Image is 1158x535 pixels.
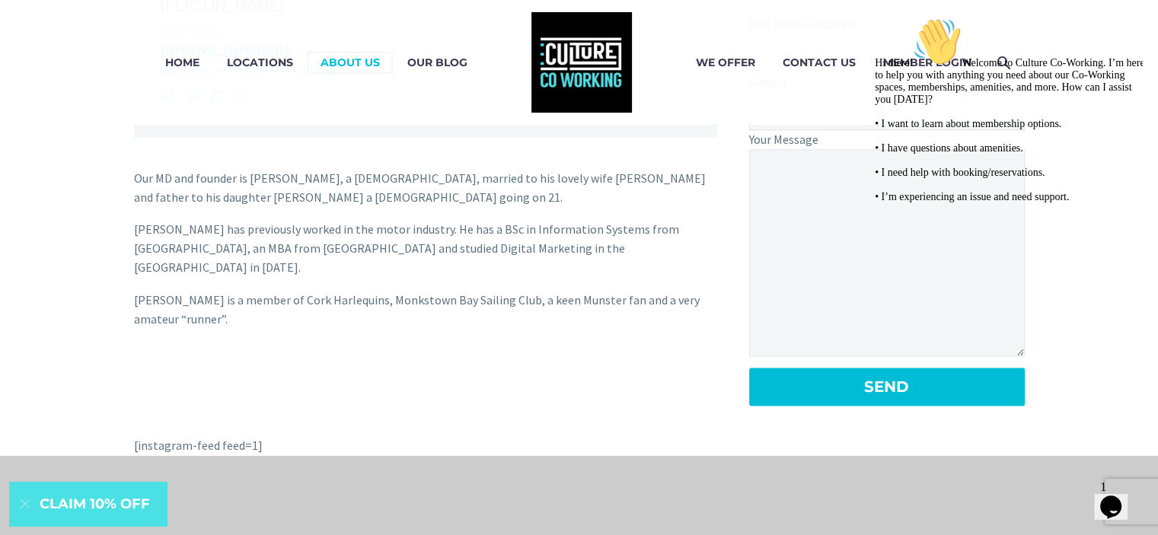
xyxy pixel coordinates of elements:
p: [PERSON_NAME] is a member of Cork Harlequins, Monkstown Bay Sailing Club, a keen Munster fan and ... [134,291,717,329]
a: LOCATIONS [215,53,305,72]
div: Hi there!👋Welcome to Culture Co-Working. I’m here to help you with anything you need about our Co... [6,6,280,192]
p: Our MD and founder is [PERSON_NAME], a [DEMOGRAPHIC_DATA], married to his lovely wife [PERSON_NAM... [134,169,717,207]
iframe: chat widget [1094,474,1143,520]
input: Send [749,368,1025,406]
a: HOME [154,53,211,72]
textarea: Your Message [749,149,1025,356]
img: :wave: [44,6,93,55]
a: OUR BLOG [396,53,479,72]
iframe: chat widget [869,11,1143,467]
div: [instagram-feed feed=1] [134,436,1025,455]
img: Culture Co-Working [531,12,632,113]
a: ABOUT US [308,52,393,74]
p: [PERSON_NAME] has previously worked in the motor industry. He has a BSc in Information Systems fr... [134,220,717,277]
label: Your Message [749,132,1025,259]
span: Hi there! Welcome to Culture Co-Working. I’m here to help you with anything you need about our Co... [6,46,276,191]
a: CONTACT US [771,53,867,72]
a: WE OFFER [684,53,767,72]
